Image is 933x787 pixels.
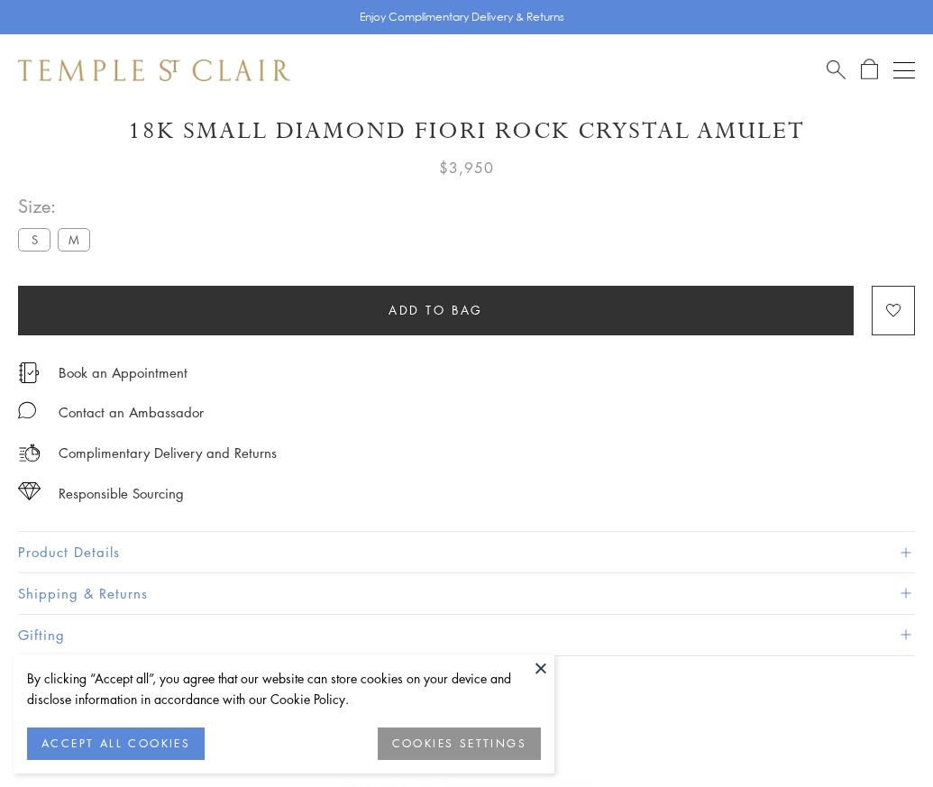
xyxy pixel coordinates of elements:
label: S [18,228,50,251]
label: M [58,228,90,251]
img: icon_appointment.svg [18,362,40,383]
span: Size: [18,191,97,221]
a: Open Shopping Bag [861,59,878,81]
button: Shipping & Returns [18,573,915,614]
button: Product Details [18,532,915,572]
button: COOKIES SETTINGS [378,728,541,760]
div: By clicking “Accept all”, you agree that our website can store cookies on your device and disclos... [27,668,541,709]
a: Search [827,59,846,81]
img: MessageIcon-01_2.svg [18,401,36,419]
div: Responsible Sourcing [59,482,184,505]
button: Add to bag [18,286,854,335]
p: Complimentary Delivery and Returns [59,442,277,464]
p: Enjoy Complimentary Delivery & Returns [360,8,564,26]
span: Add to bag [389,300,483,320]
div: Contact an Ambassador [59,401,204,424]
img: icon_sourcing.svg [18,482,41,500]
img: Temple St. Clair [18,59,290,81]
button: ACCEPT ALL COOKIES [27,728,205,760]
img: icon_delivery.svg [18,442,41,464]
button: Open navigation [893,59,915,81]
span: $3,950 [439,156,494,179]
h1: 18K Small Diamond Fiori Rock Crystal Amulet [18,115,915,147]
button: Gifting [18,615,915,655]
a: Book an Appointment [59,362,188,382]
